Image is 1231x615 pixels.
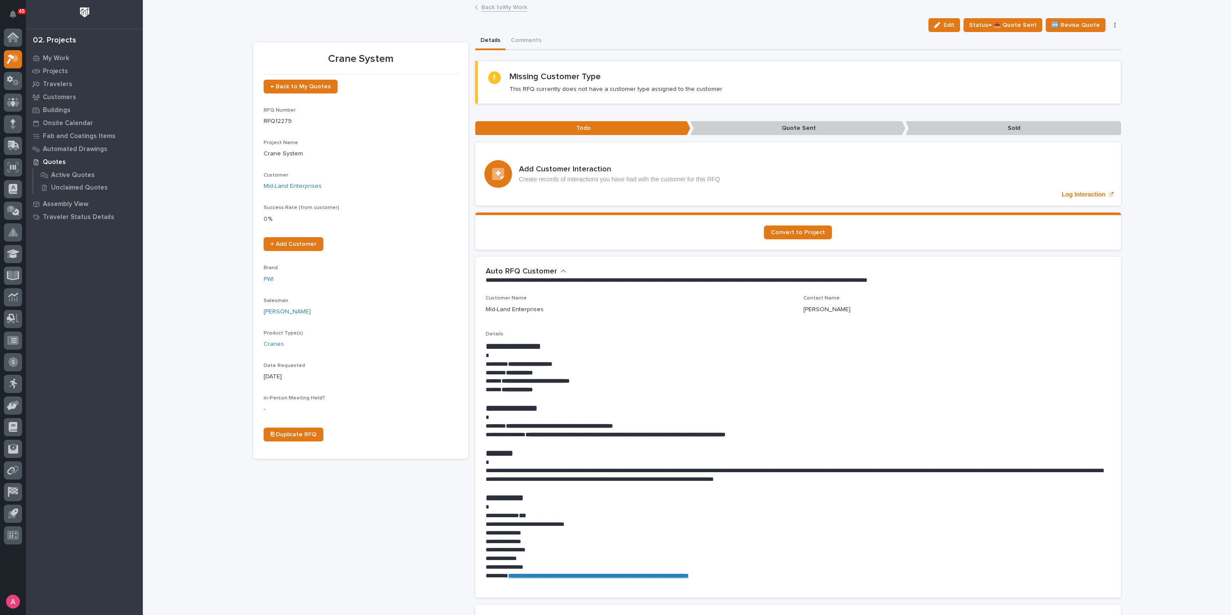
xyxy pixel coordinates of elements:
[51,184,108,192] p: Unclaimed Quotes
[803,296,840,301] span: Contact Name
[481,2,527,12] a: Back toMy Work
[264,205,339,210] span: Success Rate (from customer)
[26,197,143,210] a: Assembly View
[264,275,274,284] a: PWI
[11,10,22,24] div: Notifications45
[43,200,88,208] p: Assembly View
[26,77,143,90] a: Travelers
[264,80,338,93] a: ← Back to My Quotes
[271,241,316,247] span: + Add Customer
[264,140,298,145] span: Project Name
[264,396,325,401] span: In-Person Meeting Held?
[764,225,832,239] a: Convert to Project
[26,142,143,155] a: Automated Drawings
[486,296,527,301] span: Customer Name
[271,84,331,90] span: ← Back to My Quotes
[26,129,143,142] a: Fab and Coatings Items
[803,305,851,314] p: [PERSON_NAME]
[264,53,458,65] p: Crane System
[43,93,76,101] p: Customers
[51,171,95,179] p: Active Quotes
[264,265,278,270] span: Brand
[486,267,567,277] button: Auto RFQ Customer
[26,210,143,223] a: Traveler Status Details
[43,158,66,166] p: Quotes
[1062,191,1105,198] p: Log Interaction
[43,80,72,88] p: Travelers
[690,121,906,135] p: Quote Sent
[43,132,116,140] p: Fab and Coatings Items
[475,32,506,50] button: Details
[475,142,1121,206] a: Log Interaction
[475,121,690,135] p: Todo
[1046,18,1105,32] button: 🆕 Revise Quote
[264,237,323,251] a: + Add Customer
[33,169,143,181] a: Active Quotes
[271,431,316,438] span: ⎘ Duplicate RFQ
[509,71,601,82] h2: Missing Customer Type
[33,36,76,45] div: 02. Projects
[264,298,288,303] span: Salesman
[26,52,143,64] a: My Work
[43,106,71,114] p: Buildings
[43,68,68,75] p: Projects
[264,363,305,368] span: Date Requested
[26,103,143,116] a: Buildings
[43,213,114,221] p: Traveler Status Details
[264,215,458,224] p: 0 %
[519,165,720,174] h3: Add Customer Interaction
[264,307,311,316] a: [PERSON_NAME]
[264,149,458,158] p: Crane System
[486,305,544,314] p: Mid-Land Enterprises
[771,229,825,235] span: Convert to Project
[928,18,960,32] button: Edit
[509,85,722,93] p: This RFQ currently does not have a customer type assigned to the customer
[26,155,143,168] a: Quotes
[264,108,296,113] span: RFQ Number
[77,4,93,20] img: Workspace Logo
[43,119,93,127] p: Onsite Calendar
[26,90,143,103] a: Customers
[26,64,143,77] a: Projects
[264,340,284,349] a: Cranes
[33,181,143,193] a: Unclaimed Quotes
[43,145,107,153] p: Automated Drawings
[4,5,22,23] button: Notifications
[43,55,69,62] p: My Work
[964,18,1042,32] button: Status→ 📤 Quote Sent
[26,116,143,129] a: Onsite Calendar
[486,332,503,337] span: Details
[906,121,1121,135] p: Sold
[944,21,954,29] span: Edit
[264,428,323,441] a: ⎘ Duplicate RFQ
[1051,20,1100,30] span: 🆕 Revise Quote
[264,405,458,414] p: -
[264,117,458,126] p: RFQ12279
[4,592,22,611] button: users-avatar
[969,20,1037,30] span: Status→ 📤 Quote Sent
[486,267,557,277] h2: Auto RFQ Customer
[264,173,288,178] span: Customer
[519,176,720,183] p: Create records of interactions you have had with the customer for this RFQ
[264,331,303,336] span: Product Type(s)
[19,8,25,14] p: 45
[264,372,458,381] p: [DATE]
[506,32,547,50] button: Comments
[264,182,322,191] a: Mid-Land Enterprises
